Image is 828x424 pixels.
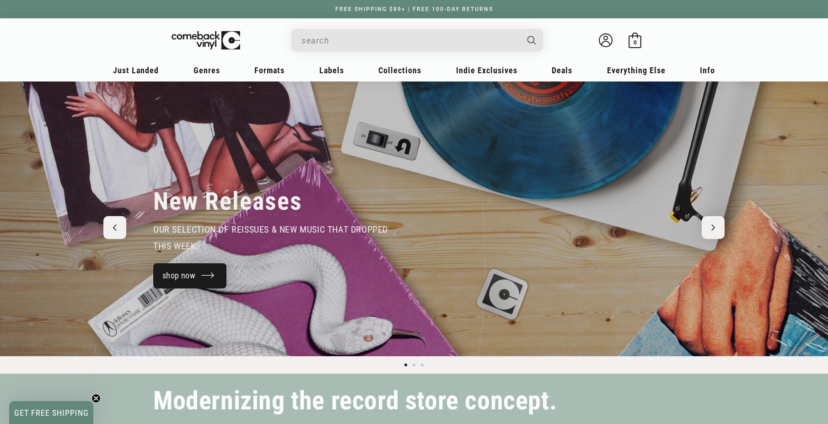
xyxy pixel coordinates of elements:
button: Load slide 1 of 3 [402,361,410,369]
span: 0 [634,39,637,46]
button: Load slide 3 of 3 [418,361,426,369]
a: FREE SHIPPING $89+ | FREE 100-DAY RETURNS [326,6,502,12]
span: Deals [552,65,572,75]
input: When autocomplete results are available use up and down arrows to review and enter to select [301,31,518,50]
span: Labels [319,65,344,75]
button: Close teaser [91,394,101,403]
span: Indie Exclusives [456,65,517,75]
h2: New Releases [153,186,302,217]
button: Next slide [702,216,725,239]
button: Search [520,29,544,52]
div: GET FREE SHIPPINGClose teaser [9,401,93,424]
div: Search [291,29,543,52]
span: Formats [254,65,285,75]
span: GET FREE SHIPPING [14,408,89,418]
span: Collections [378,65,421,75]
span: Info [700,65,715,75]
span: our selection of reissues & new music that dropped this week. [153,224,388,251]
span: Just Landed [113,65,159,75]
a: shop now [153,263,226,288]
button: Load slide 2 of 3 [410,361,418,369]
button: Previous slide [103,216,126,239]
h2: Modernizing the record store concept. [153,390,557,412]
span: Genres [194,65,220,75]
span: Everything Else [607,65,666,75]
